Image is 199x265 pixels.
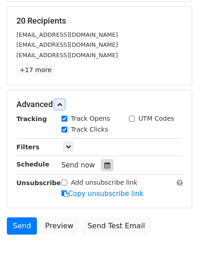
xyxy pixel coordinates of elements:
[71,125,108,134] label: Track Clicks
[16,161,49,168] strong: Schedule
[16,143,40,151] strong: Filters
[61,161,95,169] span: Send now
[71,114,110,123] label: Track Opens
[16,99,183,109] h5: Advanced
[153,221,199,265] iframe: Chat Widget
[7,217,37,235] a: Send
[16,16,183,26] h5: 20 Recipients
[39,217,79,235] a: Preview
[16,64,55,76] a: +17 more
[16,115,47,123] strong: Tracking
[16,179,61,186] strong: Unsubscribe
[82,217,151,235] a: Send Test Email
[16,31,118,38] small: [EMAIL_ADDRESS][DOMAIN_NAME]
[16,52,118,59] small: [EMAIL_ADDRESS][DOMAIN_NAME]
[138,114,174,123] label: UTM Codes
[61,190,143,198] a: Copy unsubscribe link
[71,178,138,187] label: Add unsubscribe link
[16,41,118,48] small: [EMAIL_ADDRESS][DOMAIN_NAME]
